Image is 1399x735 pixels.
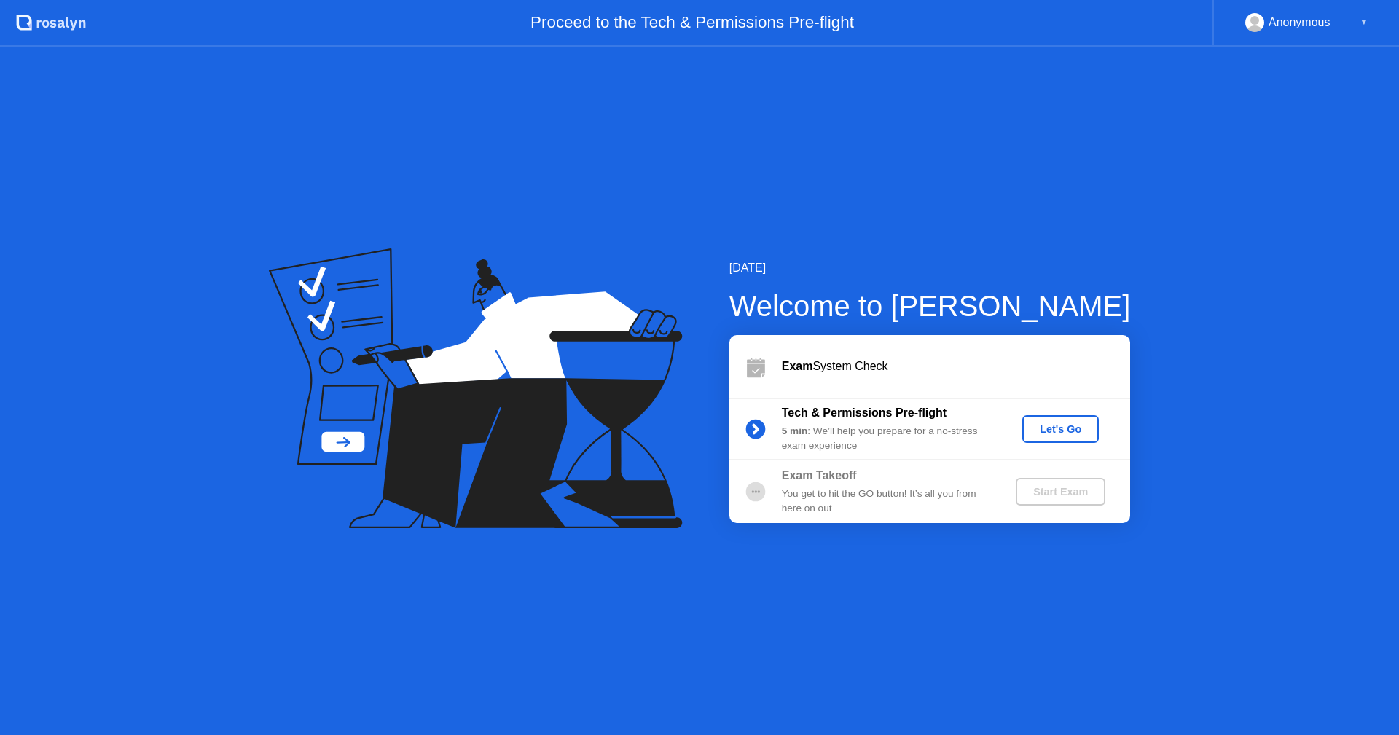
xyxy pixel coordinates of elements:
div: Welcome to [PERSON_NAME] [729,284,1131,328]
div: System Check [782,358,1130,375]
div: Anonymous [1269,13,1331,32]
div: Start Exam [1022,486,1100,498]
div: You get to hit the GO button! It’s all you from here on out [782,487,992,516]
div: : We’ll help you prepare for a no-stress exam experience [782,424,992,454]
b: Tech & Permissions Pre-flight [782,406,947,419]
b: Exam Takeoff [782,469,857,482]
button: Let's Go [1022,415,1099,443]
b: 5 min [782,425,808,436]
b: Exam [782,360,813,372]
div: ▼ [1360,13,1368,32]
div: Let's Go [1028,423,1093,435]
div: [DATE] [729,259,1131,277]
button: Start Exam [1016,478,1105,506]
